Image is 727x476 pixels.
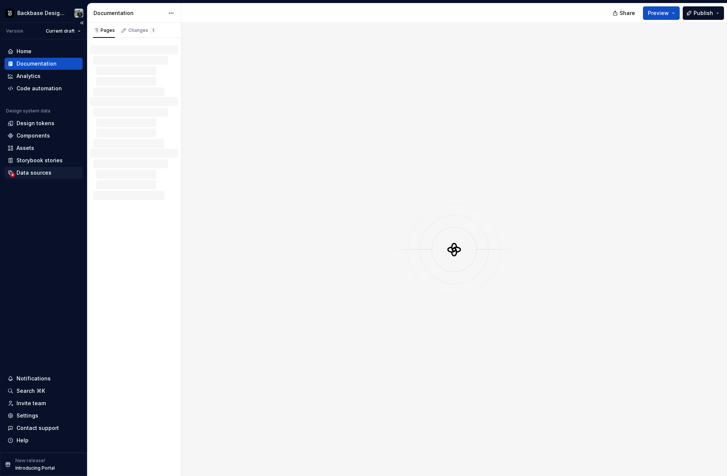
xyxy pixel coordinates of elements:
[694,9,713,17] span: Publish
[5,422,83,434] button: Contact support
[5,142,83,154] a: Assets
[683,6,724,20] button: Publish
[5,397,83,409] a: Invite team
[93,9,164,17] div: Documentation
[5,117,83,129] a: Design tokens
[17,48,32,55] div: Home
[17,144,34,152] div: Assets
[5,130,83,142] a: Components
[5,434,83,446] button: Help
[5,82,83,94] a: Code automation
[17,72,41,80] div: Analytics
[17,387,45,395] div: Search ⌘K
[5,373,83,385] button: Notifications
[17,437,29,444] div: Help
[5,410,83,422] a: Settings
[5,167,83,179] a: Data sources
[2,5,86,21] button: Backbase Design SystemAdam Schwarcz
[17,60,57,67] div: Documentation
[128,27,156,33] div: Changes
[648,9,669,17] span: Preview
[17,120,54,127] div: Design tokens
[150,27,156,33] span: 1
[15,458,45,464] p: New release!
[42,26,84,36] button: Current draft
[6,28,23,34] div: Version
[17,169,51,177] div: Data sources
[17,375,51,382] div: Notifications
[17,9,65,17] div: Backbase Design System
[46,28,75,34] span: Current draft
[5,58,83,70] a: Documentation
[5,9,14,18] img: ef5c8306-425d-487c-96cf-06dd46f3a532.png
[620,9,635,17] span: Share
[643,6,680,20] button: Preview
[6,108,50,114] div: Design system data
[5,70,83,82] a: Analytics
[17,400,46,407] div: Invite team
[17,85,62,92] div: Code automation
[17,412,38,419] div: Settings
[17,157,63,164] div: Storybook stories
[74,9,83,18] img: Adam Schwarcz
[609,6,640,20] button: Share
[15,465,55,471] p: Introducing Portal
[17,132,50,139] div: Components
[5,154,83,166] a: Storybook stories
[5,45,83,57] a: Home
[77,18,87,28] button: Collapse sidebar
[93,27,115,33] div: Pages
[5,385,83,397] button: Search ⌘K
[17,424,59,432] div: Contact support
